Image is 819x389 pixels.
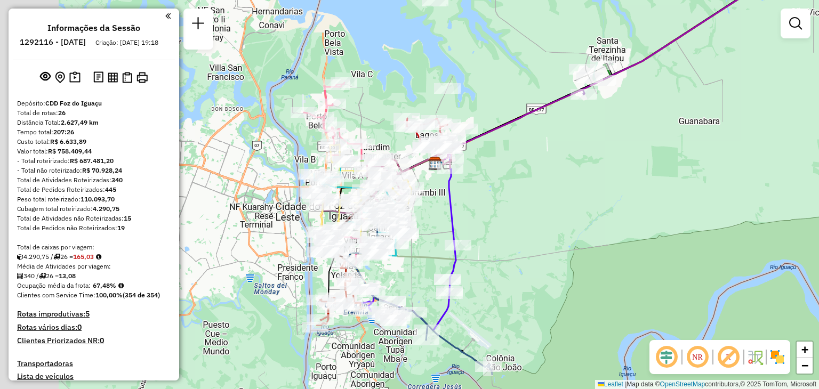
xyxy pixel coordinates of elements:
i: Total de Atividades [17,273,23,279]
span: − [801,359,808,372]
div: Atividade não roteirizada - WILLIAM MAKAE DE SOU [435,143,461,153]
h4: Transportadoras [17,359,171,368]
div: Total de Pedidos Roteirizados: [17,185,171,194]
strong: R$ 6.633,89 [50,137,86,145]
div: 4.290,75 / 26 = [17,252,171,262]
div: Atividade não roteirizada - PAULISTA BEBIDAS [390,153,416,164]
div: Atividade não roteirizada - U NUNES MARTINS.MINI [412,142,439,153]
strong: 110.093,70 [81,195,115,203]
i: Total de rotas [39,273,46,279]
strong: 2.627,49 km [61,118,99,126]
div: Peso total roteirizado: [17,194,171,204]
em: Média calculada utilizando a maior ocupação (%Peso ou %Cubagem) de cada rota da sessão. Rotas cro... [118,282,124,289]
div: Valor total: [17,147,171,156]
strong: 26 [58,109,66,117]
div: Atividade não roteirizada - ALBERTO WANDSCHEER [445,240,471,250]
strong: R$ 687.481,20 [70,157,114,165]
strong: 67,48% [93,281,116,289]
strong: CDD Foz do Iguaçu [45,99,102,107]
div: Total de Atividades não Roteirizadas: [17,214,171,223]
span: Ocultar deslocamento [654,344,679,370]
div: Custo total: [17,137,171,147]
button: Exibir sessão original [38,69,53,86]
a: OpenStreetMap [660,380,705,388]
div: Atividade não roteirizada - ALDEZIR DA SILVA [576,72,603,83]
h4: Rotas improdutivas: [17,310,171,319]
span: Clientes com Service Time: [17,291,95,299]
strong: 19 [117,224,125,232]
strong: R$ 70.928,24 [82,166,122,174]
img: Fluxo de ruas [746,349,764,366]
div: Distância Total: [17,118,171,127]
strong: 13,08 [59,272,76,280]
button: Centralizar mapa no depósito ou ponto de apoio [53,69,67,86]
div: Atividade não roteirizada - VALDIR STABELINI [434,83,461,94]
h4: Clientes Priorizados NR: [17,336,171,345]
strong: 0 [77,322,82,332]
button: Painel de Sugestão [67,69,83,86]
h4: Lista de veículos [17,372,171,381]
div: Total de rotas: [17,108,171,118]
i: Total de rotas [53,254,60,260]
div: Total de caixas por viagem: [17,242,171,252]
h4: Informações da Sessão [47,23,140,33]
a: Zoom out [797,358,813,374]
div: Depósito: [17,99,171,108]
strong: R$ 758.409,44 [48,147,92,155]
h4: Rotas vários dias: [17,323,171,332]
img: Exibir/Ocultar setores [769,349,786,366]
div: Atividade não roteirizada - GUILHERME FONTANA F [569,64,596,75]
div: - Total não roteirizado: [17,166,171,175]
strong: 340 [111,176,123,184]
button: Imprimir Rotas [134,70,150,85]
div: Atividade não roteirizada - AFONSO CORREA - ME [357,188,384,199]
div: Atividade não roteirizada - MERC MONTANARI LTDA [451,124,478,134]
span: Exibir rótulo [716,344,741,370]
span: + [801,343,808,356]
strong: 100,00% [95,291,123,299]
strong: 165,03 [73,253,94,261]
strong: (354 de 354) [123,291,160,299]
h6: 1292116 - [DATE] [20,37,86,47]
button: Logs desbloquear sessão [91,69,106,86]
strong: 207:26 [53,128,74,136]
span: | [625,380,627,388]
div: Atividade não roteirizada - ANGELO CARLOS DOS SA [590,75,616,86]
div: 340 / 26 = [17,271,171,281]
div: - Total roteirizado: [17,156,171,166]
strong: 4.290,75 [93,205,119,213]
div: Criação: [DATE] 19:18 [91,38,163,47]
strong: 5 [85,309,90,319]
div: Cubagem total roteirizado: [17,204,171,214]
a: Exibir filtros [785,13,806,34]
strong: 15 [124,214,131,222]
i: Cubagem total roteirizado [17,254,23,260]
div: Total de Atividades Roteirizadas: [17,175,171,185]
button: Visualizar relatório de Roteirização [106,70,120,84]
img: CDD Foz do Iguaçu [428,157,442,171]
button: Visualizar Romaneio [120,70,134,85]
a: Leaflet [598,380,623,388]
span: Ocupação média da frota: [17,281,91,289]
div: Tempo total: [17,127,171,137]
span: Ocultar NR [685,344,710,370]
i: Meta Caixas/viagem: 189,47 Diferença: -24,44 [96,254,101,260]
strong: 445 [105,185,116,193]
a: Zoom in [797,342,813,358]
div: Map data © contributors,© 2025 TomTom, Microsoft [595,380,819,389]
a: Clique aqui para minimizar o painel [165,10,171,22]
div: Total de Pedidos não Roteirizados: [17,223,171,233]
a: Nova sessão e pesquisa [188,13,209,37]
div: Média de Atividades por viagem: [17,262,171,271]
strong: 0 [100,336,104,345]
